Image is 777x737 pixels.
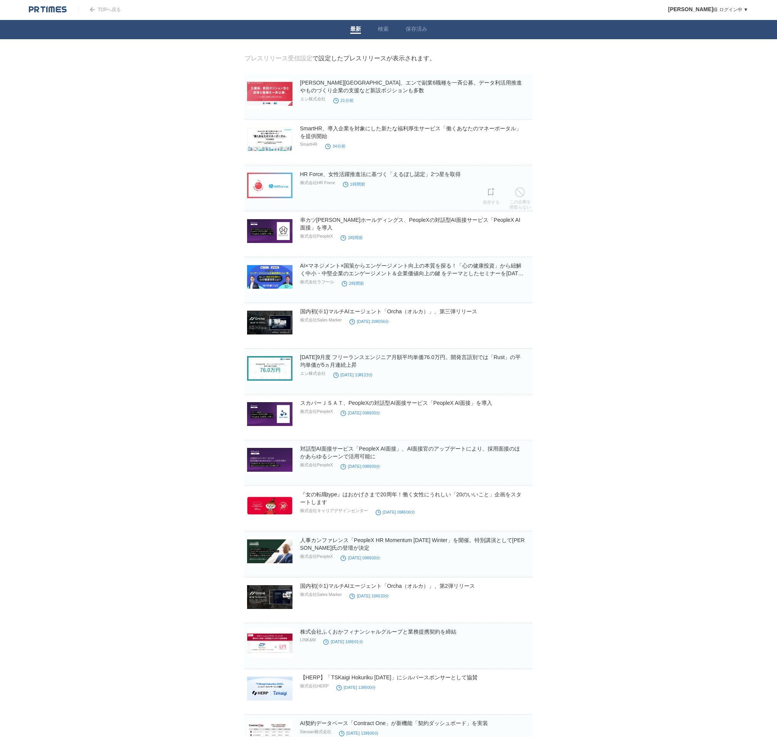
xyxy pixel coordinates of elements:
time: [DATE] 13時23分 [333,373,373,377]
p: 株式会社PeopleX [300,462,333,468]
time: [DATE] 16時01分 [323,639,363,644]
a: 株式会社ふくおかフィナンシャルグループと業務提携契約を締結 [300,629,456,635]
time: 34分前 [325,144,346,148]
a: 串カツ[PERSON_NAME]ホールディングス、PeopleXの対話型AI面接サービス「PeopleX AI面接」を導入 [300,217,521,231]
time: 1時間前 [343,182,365,186]
img: HR Force、女性活躍推進法に基づく「えるぼし認定」2つ星を取得 [247,170,292,200]
time: [DATE] 09時00分 [341,464,380,469]
img: 【HERP】「TSKaigi Hokuriku 2025」にシルバースポンサーとして協賛 [247,674,292,704]
a: AI×マネジメント×国策からエンゲージメント向上の本質を探る！「心の健康投資」から紐解く中小・中堅企業のエンゲージメント＆企業価値向上の鍵 をテーマとしたセミナーを[DATE]に開催！ [300,263,524,284]
a: 国内初(※1)マルチAIエージェント「Orcha（オルカ）」、第2弾リリース [300,583,475,589]
time: [DATE] 13時00分 [339,731,379,735]
time: [DATE] 09時00分 [341,411,380,415]
time: 2時間前 [341,235,363,240]
img: 対話型AI面接サービス「PeopleX AI面接」、AI面接官のアップデートにより、採用面接のほかあらゆるシーンで活用可能に [247,445,292,475]
img: 株式会社ふくおかフィナンシャルグループと業務提携契約を締結 [247,628,292,658]
img: AI×マネジメント×国策からエンゲージメント向上の本質を探る！「心の健康投資」から紐解く中小・中堅企業のエンゲージメント＆企業価値向上の鍵 をテーマとしたセミナーを10/15（水）に開催！ [247,262,292,292]
time: 2時間前 [342,281,364,286]
a: [PERSON_NAME]様 ログイン中 ▼ [668,7,748,12]
img: 串カツ田中ホールディングス、PeopleXの対話型AI面接サービス「PeopleX AI面接」を導入 [247,216,292,246]
a: AI契約データベース「Contract One」が新機能「契約ダッシュボード」を実装 [300,720,488,726]
p: 株式会社Sales Marker [300,592,342,597]
a: HR Force、女性活躍推進法に基づく「えるぼし認定」2つ星を取得 [300,171,461,177]
img: 国内初(※1)マルチAIエージェント「Orcha（オルカ）」、第2弾リリース [247,582,292,612]
a: SmartHR、導入企業を対象にした新たな福利厚生サービス「働くあなたのマネーポータル」を提供開始 [300,125,522,139]
a: 人事カンファレンス「PeopleX HR Momentum [DATE] Winter」を開催。特別講演として[PERSON_NAME]氏の登壇が決定 [300,537,525,551]
p: 株式会社ラフール [300,279,334,285]
a: 『女の転職type』はおかげさまで20周年！働く女性にうれしい「20のいいこと」企画をスタートします [300,491,522,505]
time: [DATE] 09時00分 [341,556,380,560]
a: 保存済み [406,26,427,34]
time: [DATE] 20時56分 [349,319,389,324]
img: 2025年9月度 フリーランスエンジニア月額平均単価76.0万円。開発言語別では「Rust」の平均単価が5ヵ月連続上昇 [247,353,292,383]
a: TOPへ戻る [78,7,121,12]
time: [DATE] 13時00分 [336,685,376,690]
a: 国内初(※1)マルチAIエージェント「Orcha（オルカ）」、第三弾リリース [300,308,477,314]
a: 検索 [378,26,389,34]
div: で設定したプレスリリースが表示されます。 [245,55,436,63]
img: 千葉県、エンで副業6職種を一斉公募。データ利活用推進やものづくり企業の支援など新設ポジションも多数 [247,79,292,109]
p: 株式会社PeopleX [300,409,333,414]
a: スカパーＪＳＡＴ、PeopleXの対話型AI面接サービス「PeopleX AI面接」を導入 [300,400,492,406]
p: 株式会社キャリアデザインセンター [300,508,368,514]
a: 最新 [350,26,361,34]
a: [DATE]9月度 フリーランスエンジニア月額平均単価76.0万円。開発言語別では「Rust」の平均単価が5ヵ月連続上昇 [300,354,521,368]
a: 【HERP】「TSKaigi Hokuriku [DATE]」にシルバースポンサーとして協賛 [300,674,478,680]
a: 対話型AI面接サービス「PeopleX AI面接」、AI面接官のアップデートにより、採用面接のほかあらゆるシーンで活用可能に [300,446,520,459]
p: 株式会社HERP [300,683,329,689]
img: arrow.png [90,7,95,12]
img: logo.png [29,6,67,13]
a: プレスリリース受信設定 [245,55,312,62]
p: 株式会社HR Force [300,180,335,186]
p: 株式会社Sales Marker [300,317,342,323]
p: エン株式会社 [300,371,326,376]
img: 人事カンファレンス「PeopleX HR Momentum 2025 Winter」を開催。特別講演として落合博満氏の登壇が決定 [247,536,292,566]
img: SmartHR、導入企業を対象にした新たな福利厚生サービス「働くあなたのマネーポータル」を提供開始 [247,125,292,155]
a: [PERSON_NAME][GEOGRAPHIC_DATA]、エンで副業6職種を一斉公募。データ利活用推進やものづくり企業の支援など新設ポジションも多数 [300,80,522,93]
p: 株式会社PeopleX [300,554,333,559]
p: LINK&M [300,637,316,642]
time: [DATE] 09時00分 [376,510,415,514]
span: [PERSON_NAME] [668,6,713,12]
p: Sansan株式会社 [300,729,331,735]
img: スカパーＪＳＡＴ、PeopleXの対話型AI面接サービス「PeopleX AI面接」を導入 [247,399,292,429]
time: 21分前 [333,98,354,103]
p: エン株式会社 [300,96,326,102]
time: [DATE] 16時20分 [349,594,389,598]
p: 株式会社PeopleX [300,233,333,239]
a: 保存する [483,186,500,205]
img: 国内初(※1)マルチAIエージェント「Orcha（オルカ）」、第三弾リリース [247,308,292,338]
img: 『女の転職type』はおかげさまで20周年！働く女性にうれしい「20のいいこと」企画をスタートします [247,491,292,521]
p: SmartHR [300,142,317,146]
a: この企業を受取らない [510,185,531,210]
